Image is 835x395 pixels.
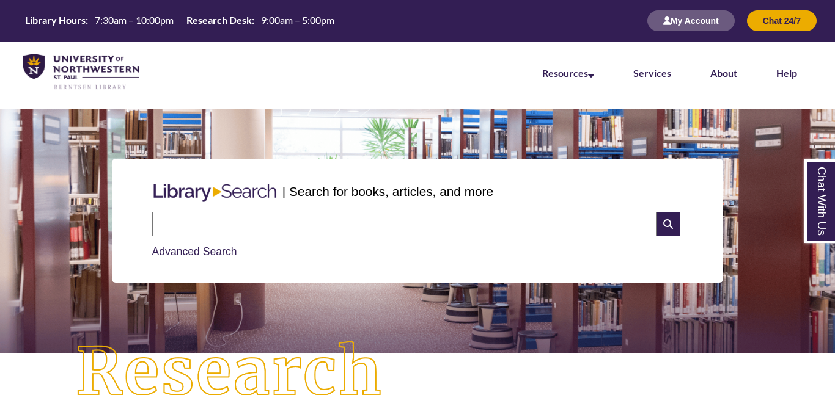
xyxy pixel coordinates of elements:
img: Libary Search [147,179,282,207]
table: Hours Today [20,13,339,27]
button: Chat 24/7 [747,10,817,31]
th: Library Hours: [20,13,90,27]
a: Resources [542,67,594,79]
a: Hours Today [20,13,339,28]
a: About [710,67,737,79]
a: Help [776,67,797,79]
a: Chat 24/7 [747,15,817,26]
a: Services [633,67,671,79]
a: Advanced Search [152,245,237,258]
i: Search [657,212,680,236]
button: My Account [647,10,735,31]
span: 9:00am – 5:00pm [261,14,334,26]
p: | Search for books, articles, and more [282,182,493,201]
span: 7:30am – 10:00pm [95,14,174,26]
a: My Account [647,15,735,26]
img: UNWSP Library Logo [23,54,139,90]
th: Research Desk: [182,13,256,27]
